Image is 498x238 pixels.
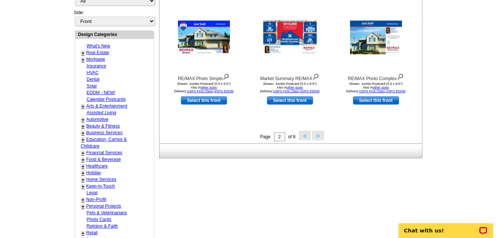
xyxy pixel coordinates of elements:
a: What's New [87,43,111,49]
a: + [82,177,85,183]
a: + [82,184,85,189]
a: USPS EDDM [300,89,320,93]
a: Real Estate [86,50,109,55]
a: USPS First Class [359,89,385,93]
div: Market Summary RE/MAX [249,72,331,82]
a: HVAC [87,70,99,75]
img: view design details [397,72,404,80]
div: Shown: Jumbo Postcard (5.5 x 8.5") Delivery: , [163,82,245,93]
a: Insurance [87,63,106,69]
a: Religion & Faith [87,224,118,229]
a: + [82,130,85,136]
a: USPS EDDM [214,89,234,93]
a: + [82,157,85,163]
div: Shown: Jumbo Postcard (5.5 x 8.5") Delivery: , [335,82,417,93]
div: Side: [74,9,154,27]
a: use this design [181,96,227,105]
span: Also in [363,86,389,89]
a: + [82,103,85,109]
a: use this design [267,96,313,105]
div: RE/MAX Photo Simple [163,72,245,82]
a: + [82,230,85,236]
a: Personal Projects [86,204,121,209]
a: + [82,204,85,209]
a: + [82,123,85,129]
span: of 6 [288,134,296,139]
span: Also in [191,86,217,89]
a: Legal [87,190,98,195]
a: Pets & Veterinarians [87,210,127,215]
a: Dental [87,77,100,82]
a: Holiday [86,170,101,175]
a: USPS EDDM [386,89,406,93]
a: Calendar Postcards [87,97,126,102]
img: view design details [222,72,230,80]
a: Photo Cards [87,217,112,222]
span: Page [260,134,270,139]
a: Financial Services [86,150,122,155]
a: Education, Camps & Childcare [81,137,127,149]
a: + [82,50,85,56]
button: < [299,131,311,140]
a: other sizes [201,86,217,89]
a: Home Services [86,177,116,182]
div: Shown: Jumbo Postcard (5.5 x 8.5") Delivery: , [249,82,331,93]
a: USPS First Class [273,89,299,93]
a: Beauty & Fitness [86,123,120,129]
a: + [82,197,85,203]
img: RE/MAX Photo Complex [350,21,402,54]
iframe: LiveChat chat widget [394,215,498,238]
a: Food & Beverage [86,157,121,162]
span: Also in [277,86,303,89]
a: Retail [86,230,98,235]
div: RE/MAX Photo Complex [335,72,417,82]
a: + [82,163,85,169]
a: Healthcare [86,163,108,169]
a: + [82,57,85,63]
a: USPS First Class [187,89,213,93]
a: Automotive [86,117,109,122]
a: Mortgage [86,57,105,62]
a: Solar [87,83,97,89]
div: Design Categories [75,31,154,38]
a: Assisted Living [87,110,116,115]
a: use this design [353,96,399,105]
a: Non-Profit [86,197,106,202]
img: RE/MAX Photo Simple [178,21,230,54]
a: Arts & Entertainment [86,103,128,109]
a: EDDM - NEW! [87,90,115,95]
a: Keep-in-Touch [86,184,115,189]
a: + [82,137,85,143]
a: other sizes [373,86,389,89]
button: > [312,131,324,140]
a: Business Services [86,130,123,135]
a: + [82,150,85,156]
a: other sizes [287,86,303,89]
img: Market Summary RE/MAX [263,20,317,55]
a: + [82,170,85,176]
img: view design details [312,72,319,80]
a: + [82,117,85,123]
